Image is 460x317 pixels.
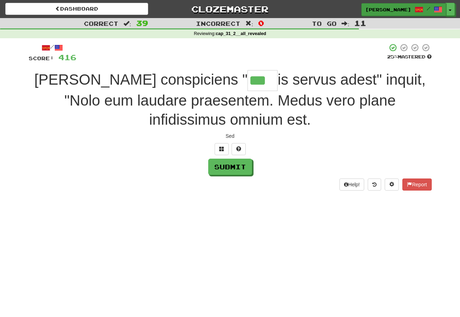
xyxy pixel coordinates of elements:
[5,3,148,15] a: Dashboard
[29,43,76,52] div: /
[159,3,302,15] a: Clozemaster
[387,54,398,60] span: 25 %
[342,21,349,27] span: :
[361,3,446,16] a: [PERSON_NAME] /
[354,19,366,27] span: 11
[312,20,337,27] span: To go
[258,19,264,27] span: 0
[29,55,54,61] span: Score:
[208,159,252,175] button: Submit
[216,31,266,36] strong: cap_31_2__all_revealed
[123,21,131,27] span: :
[245,21,253,27] span: :
[365,6,411,13] span: [PERSON_NAME]
[58,53,76,62] span: 416
[339,179,365,191] button: Help!
[402,179,431,191] button: Report
[136,19,148,27] span: 39
[387,54,432,60] div: Mastered
[84,20,118,27] span: Correct
[34,71,248,88] span: [PERSON_NAME] conspiciens "
[196,20,240,27] span: Incorrect
[427,6,430,11] span: /
[29,132,432,140] div: Sed
[64,71,426,128] span: is servus adest" inquit, "Nolo eum laudare praesentem. Medus vero plane infidissimus omnium est.
[215,143,229,155] button: Switch sentence to multiple choice alt+p
[232,143,246,155] button: Single letter hint - you only get 1 per sentence and score half the points! alt+h
[368,179,381,191] button: Round history (alt+y)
